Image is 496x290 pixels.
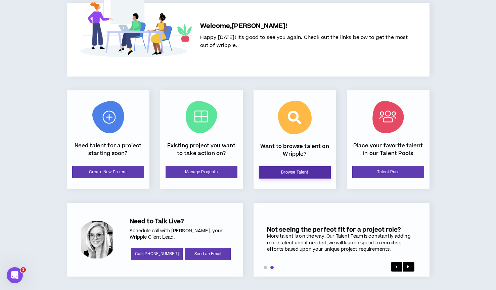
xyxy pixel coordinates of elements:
[259,166,331,179] a: Browse Talent
[352,142,424,157] p: Place your favorite talent in our Talent Pools
[352,166,424,178] a: Talent Pool
[7,267,23,283] iframe: Intercom live chat
[72,166,144,178] a: Create New Project
[20,267,26,273] span: 1
[186,101,217,133] img: Current Projects
[166,166,237,178] a: Manage Projects
[372,101,404,133] img: Talent Pool
[130,218,232,225] h5: Need to Talk Live?
[166,142,237,157] p: Existing project you want to take action on?
[267,226,416,233] h5: Not seeing the perfect fit for a project role?
[130,228,232,241] p: Schedule call with [PERSON_NAME], your Wripple Client Lead.
[200,21,408,31] h5: Welcome, [PERSON_NAME] !
[131,248,183,260] a: Call:[PHONE_NUMBER]
[92,101,124,133] img: New Project
[200,34,408,49] span: Happy [DATE]! It's good to see you again. Check out the links below to get the most out of Wripple.
[78,221,116,259] div: Amanda P.
[72,142,144,157] p: Need talent for a project starting soon?
[185,248,231,260] a: Send an Email
[259,143,331,158] p: Want to browse talent on Wripple?
[267,233,416,253] div: More talent is on the way! Our Talent Team is constantly adding more talent and if needed, we wil...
